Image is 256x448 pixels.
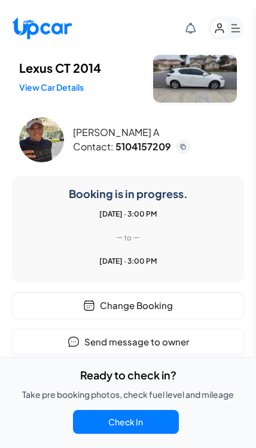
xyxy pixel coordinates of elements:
button: Send message to owner [12,329,244,356]
button: Check In [73,410,179,434]
h6: Booking is in progress. [12,186,244,202]
p: [DATE] · 3:00 PM [99,257,157,266]
h3: Lexus CT 2014 [19,60,101,76]
a: View Car Details [19,76,84,98]
button: Change Booking [12,292,244,319]
p: Ready to check in? [80,367,176,384]
button: Copy phone number [176,140,190,154]
img: Lexus CT 2014 [153,55,237,103]
p: [DATE] · 3:00 PM [99,209,157,219]
h3: Contact: [73,140,225,154]
h3: [PERSON_NAME] A [73,126,225,139]
img: Upcar Logo [12,17,72,39]
a: 5104157209 [115,140,171,153]
img: Wilmer A Profile [19,118,64,162]
p: Take pre booking photos, check fuel level and mileage [22,388,234,400]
